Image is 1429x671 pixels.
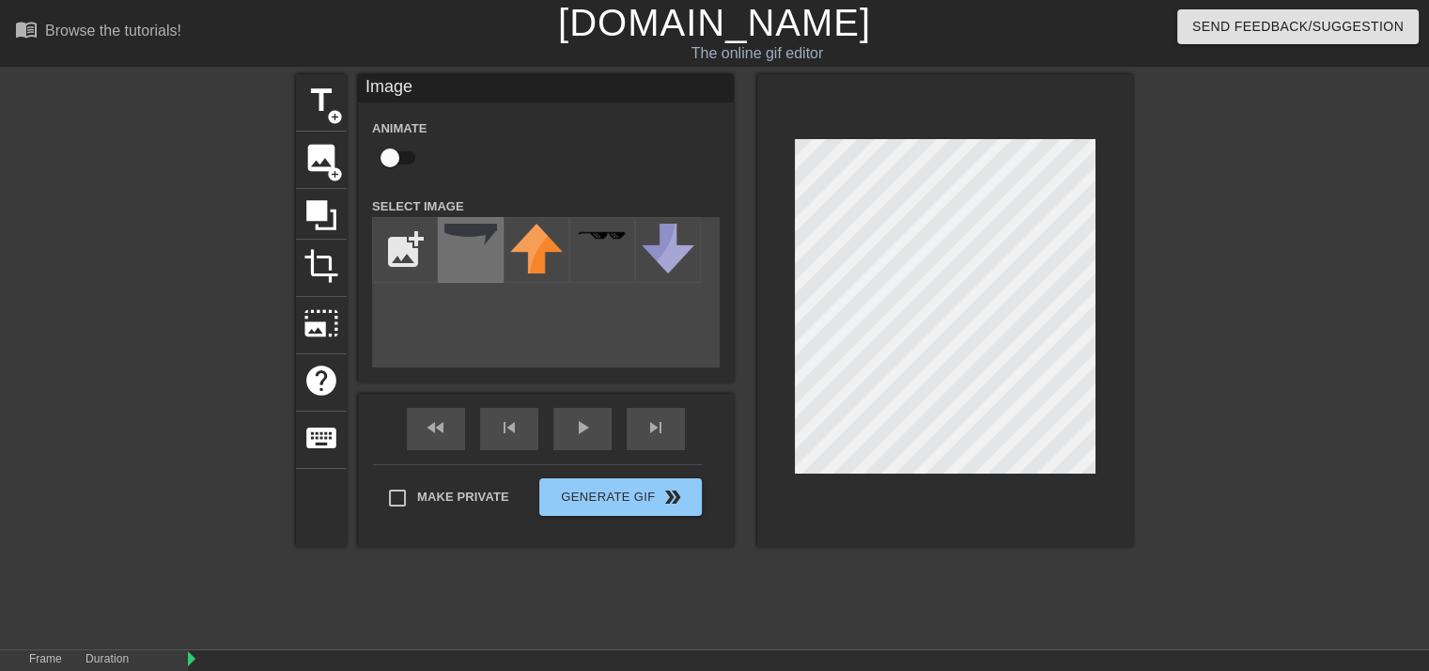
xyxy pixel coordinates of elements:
span: image [303,140,339,176]
span: double_arrow [661,486,684,508]
button: Send Feedback/Suggestion [1177,9,1419,44]
a: [DOMAIN_NAME] [558,2,871,43]
div: Image [358,74,734,102]
span: crop [303,248,339,284]
img: downvote.png [642,224,694,273]
span: skip_previous [498,416,520,439]
span: help [303,363,339,398]
span: menu_book [15,18,38,40]
img: upvote.png [510,224,563,273]
span: Make Private [417,488,509,507]
label: Duration [85,654,129,665]
span: photo_size_select_large [303,305,339,341]
span: Send Feedback/Suggestion [1192,15,1404,39]
label: Select Image [372,197,464,216]
span: skip_next [645,416,667,439]
span: add_circle [327,109,343,125]
button: Generate Gif [539,478,702,516]
span: keyboard [303,420,339,456]
img: deal-with-it.png [576,230,629,241]
div: Browse the tutorials! [45,23,181,39]
span: fast_rewind [425,416,447,439]
img: vFjEX-Discord-Speech-Bubble-meme-4.jpg [444,224,497,247]
span: title [303,83,339,118]
a: Browse the tutorials! [15,18,181,47]
span: Generate Gif [547,486,694,508]
span: add_circle [327,166,343,182]
div: The online gif editor [486,42,1029,65]
span: play_arrow [571,416,594,439]
label: Animate [372,119,427,138]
